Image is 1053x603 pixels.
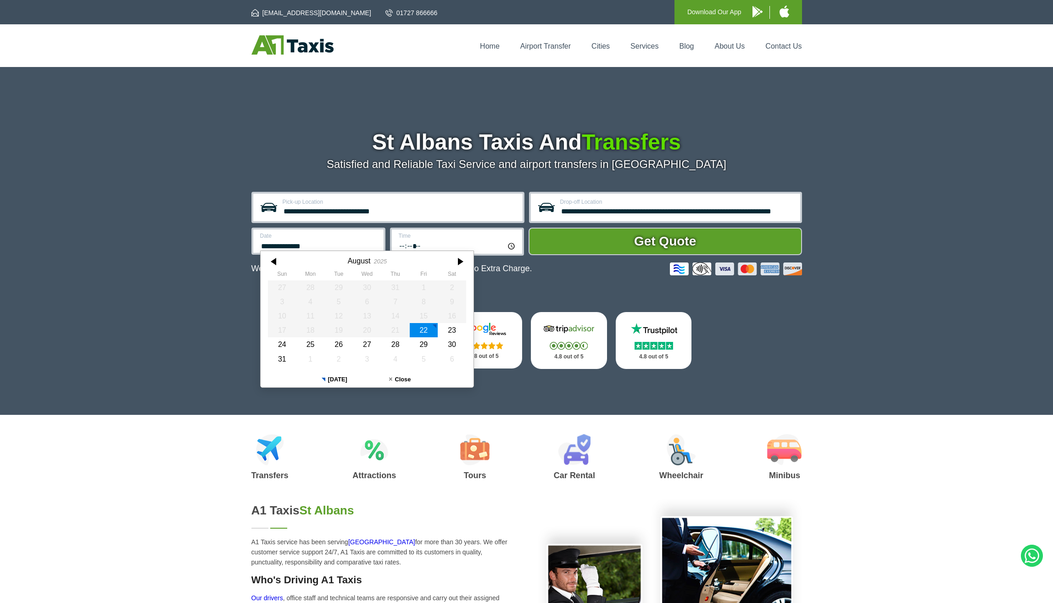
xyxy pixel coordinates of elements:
div: 01 August 2025 [409,280,438,295]
th: Friday [409,271,438,280]
p: 4.8 out of 5 [541,351,597,363]
th: Saturday [438,271,466,280]
img: Trustpilot [626,322,681,336]
div: 30 July 2025 [353,280,381,295]
div: 24 August 2025 [268,337,296,352]
p: Download Our App [687,6,741,18]
div: 18 August 2025 [296,323,324,337]
div: 13 August 2025 [353,309,381,323]
div: 23 August 2025 [438,323,466,337]
div: 06 September 2025 [438,352,466,366]
p: We Now Accept Card & Contactless Payment In [251,264,532,274]
th: Thursday [381,271,409,280]
div: 10 August 2025 [268,309,296,323]
h3: Attractions [352,471,396,480]
label: Date [260,233,378,239]
span: Transfers [582,130,681,154]
a: Google Stars 4.8 out of 5 [446,312,522,368]
div: 25 August 2025 [296,337,324,352]
div: 2025 [373,258,386,265]
h1: St Albans Taxis And [251,131,802,153]
button: Close [367,372,433,387]
img: A1 Taxis Android App [752,6,763,17]
img: Wheelchair [667,434,696,465]
a: Tripadvisor Stars 4.8 out of 5 [531,312,607,369]
div: 03 September 2025 [353,352,381,366]
th: Sunday [268,271,296,280]
div: 27 August 2025 [353,337,381,352]
img: Stars [465,342,503,349]
h3: Minibus [767,471,802,480]
h2: A1 Taxis [251,503,516,518]
a: Airport Transfer [520,42,571,50]
img: Stars [550,342,588,350]
div: 21 August 2025 [381,323,409,337]
div: 11 August 2025 [296,309,324,323]
button: [DATE] [301,372,367,387]
div: 20 August 2025 [353,323,381,337]
th: Tuesday [324,271,353,280]
div: 26 August 2025 [324,337,353,352]
img: Tripadvisor [541,322,596,336]
div: 09 August 2025 [438,295,466,309]
div: 05 September 2025 [409,352,438,366]
p: Satisfied and Reliable Taxi Service and airport transfers in [GEOGRAPHIC_DATA] [251,158,802,171]
img: Minibus [767,434,802,465]
div: 02 September 2025 [324,352,353,366]
a: [GEOGRAPHIC_DATA] [348,538,415,546]
div: 29 August 2025 [409,337,438,352]
img: Google [457,322,512,336]
img: Attractions [360,434,388,465]
div: 22 August 2025 [409,323,438,337]
a: [EMAIL_ADDRESS][DOMAIN_NAME] [251,8,371,17]
h3: Tours [460,471,490,480]
h3: Transfers [251,471,289,480]
div: 02 August 2025 [438,280,466,295]
a: Contact Us [765,42,802,50]
div: 07 August 2025 [381,295,409,309]
p: 4.8 out of 5 [456,351,512,362]
a: Our drivers [251,594,283,602]
button: Get Quote [529,228,802,255]
div: 30 August 2025 [438,337,466,352]
div: 31 July 2025 [381,280,409,295]
div: 31 August 2025 [268,352,296,366]
div: 27 July 2025 [268,280,296,295]
div: 15 August 2025 [409,309,438,323]
div: 04 September 2025 [381,352,409,366]
h3: Who's Driving A1 Taxis [251,574,516,586]
a: 01727 866666 [385,8,438,17]
div: 14 August 2025 [381,309,409,323]
img: A1 Taxis St Albans LTD [251,35,334,55]
h3: Wheelchair [659,471,703,480]
img: Airport Transfers [256,434,284,465]
a: Cities [591,42,610,50]
div: 12 August 2025 [324,309,353,323]
div: 28 July 2025 [296,280,324,295]
p: 4.8 out of 5 [626,351,682,363]
div: 08 August 2025 [409,295,438,309]
div: August [347,257,370,265]
div: 16 August 2025 [438,309,466,323]
div: 01 September 2025 [296,352,324,366]
div: 29 July 2025 [324,280,353,295]
p: A1 Taxis service has been serving for more than 30 years. We offer customer service support 24/7,... [251,537,516,567]
div: 06 August 2025 [353,295,381,309]
span: St Albans [300,503,354,517]
span: The Car at No Extra Charge. [427,264,532,273]
img: A1 Taxis iPhone App [780,6,789,17]
a: Home [480,42,500,50]
div: 19 August 2025 [324,323,353,337]
img: Car Rental [558,434,591,465]
img: Credit And Debit Cards [670,262,802,275]
label: Time [399,233,517,239]
label: Drop-off Location [560,199,795,205]
h3: Car Rental [554,471,595,480]
th: Wednesday [353,271,381,280]
a: Trustpilot Stars 4.8 out of 5 [616,312,692,369]
div: 04 August 2025 [296,295,324,309]
div: 03 August 2025 [268,295,296,309]
div: 05 August 2025 [324,295,353,309]
a: Blog [679,42,694,50]
div: 28 August 2025 [381,337,409,352]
